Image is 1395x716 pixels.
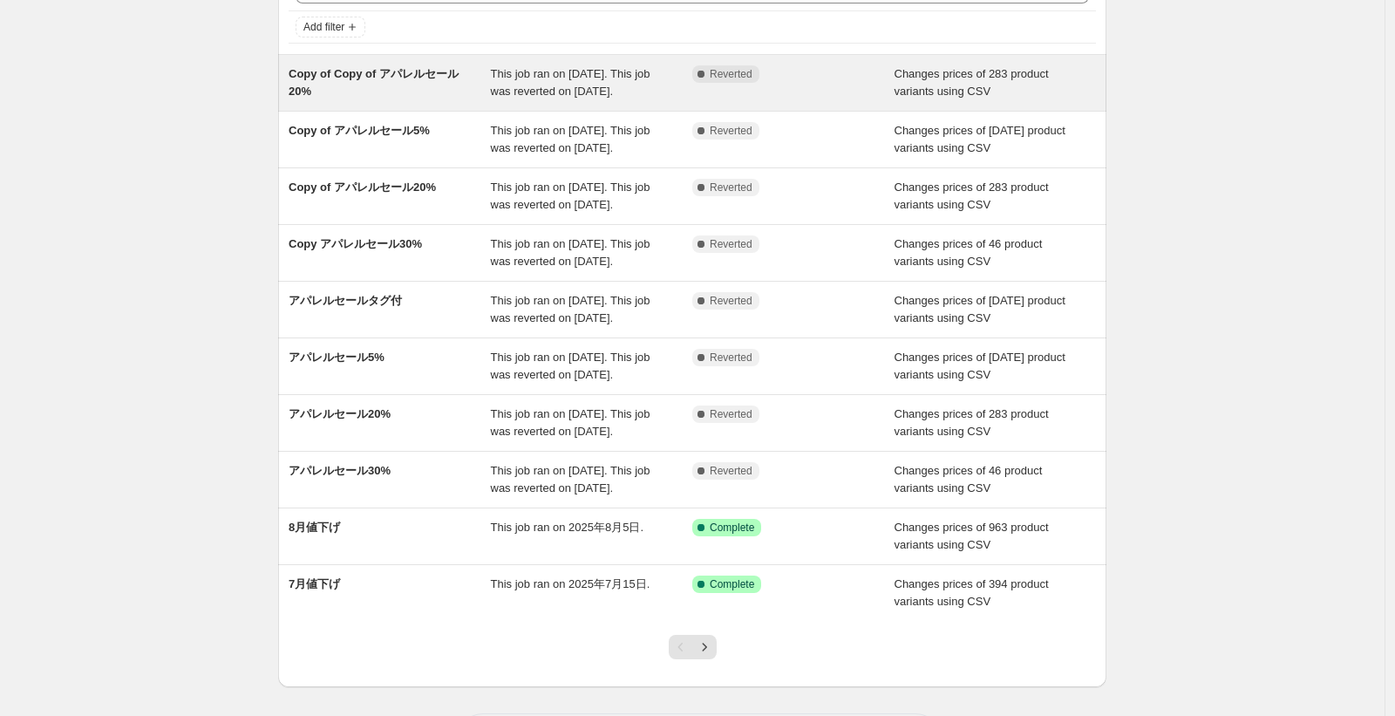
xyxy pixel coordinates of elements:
[491,124,650,154] span: This job ran on [DATE]. This job was reverted on [DATE].
[895,464,1043,494] span: Changes prices of 46 product variants using CSV
[491,464,650,494] span: This job ran on [DATE]. This job was reverted on [DATE].
[289,237,422,250] span: Copy アパレルセール30%
[669,635,717,659] nav: Pagination
[710,294,752,308] span: Reverted
[289,351,384,364] span: アパレルセール5%
[303,20,344,34] span: Add filter
[710,67,752,81] span: Reverted
[895,124,1065,154] span: Changes prices of [DATE] product variants using CSV
[289,124,430,137] span: Copy of アパレルセール5%
[710,407,752,421] span: Reverted
[710,351,752,365] span: Reverted
[895,521,1049,551] span: Changes prices of 963 product variants using CSV
[895,407,1049,438] span: Changes prices of 283 product variants using CSV
[895,237,1043,268] span: Changes prices of 46 product variants using CSV
[289,67,459,98] span: Copy of Copy of アパレルセール20%
[491,294,650,324] span: This job ran on [DATE]. This job was reverted on [DATE].
[895,577,1049,608] span: Changes prices of 394 product variants using CSV
[289,407,391,420] span: アパレルセール20%
[491,521,644,534] span: This job ran on 2025年8月5日.
[895,67,1049,98] span: Changes prices of 283 product variants using CSV
[491,237,650,268] span: This job ran on [DATE]. This job was reverted on [DATE].
[895,294,1065,324] span: Changes prices of [DATE] product variants using CSV
[296,17,365,38] button: Add filter
[710,521,754,535] span: Complete
[710,577,754,591] span: Complete
[895,181,1049,211] span: Changes prices of 283 product variants using CSV
[289,464,391,477] span: アパレルセール30%
[710,464,752,478] span: Reverted
[895,351,1065,381] span: Changes prices of [DATE] product variants using CSV
[710,181,752,194] span: Reverted
[491,181,650,211] span: This job ran on [DATE]. This job was reverted on [DATE].
[491,577,650,590] span: This job ran on 2025年7月15日.
[491,351,650,381] span: This job ran on [DATE]. This job was reverted on [DATE].
[289,181,436,194] span: Copy of アパレルセール20%
[491,407,650,438] span: This job ran on [DATE]. This job was reverted on [DATE].
[710,124,752,138] span: Reverted
[289,577,340,590] span: 7月値下げ
[491,67,650,98] span: This job ran on [DATE]. This job was reverted on [DATE].
[289,294,402,307] span: アパレルセールタグ付
[692,635,717,659] button: Next
[289,521,340,534] span: 8月値下げ
[710,237,752,251] span: Reverted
